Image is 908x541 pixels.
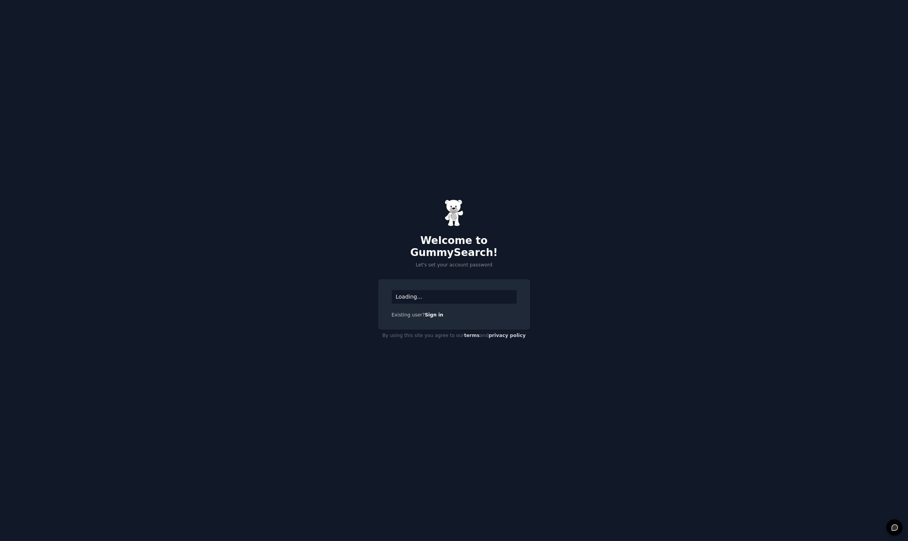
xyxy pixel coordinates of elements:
div: Loading... [392,290,517,304]
span: Existing user? [392,312,425,318]
a: privacy policy [489,333,526,338]
img: Gummy Bear [444,199,464,226]
div: By using this site you agree to our and [378,330,530,342]
h2: Welcome to GummySearch! [378,235,530,259]
a: terms [464,333,479,338]
p: Let's set your account password [378,262,530,269]
a: Sign in [425,312,443,318]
